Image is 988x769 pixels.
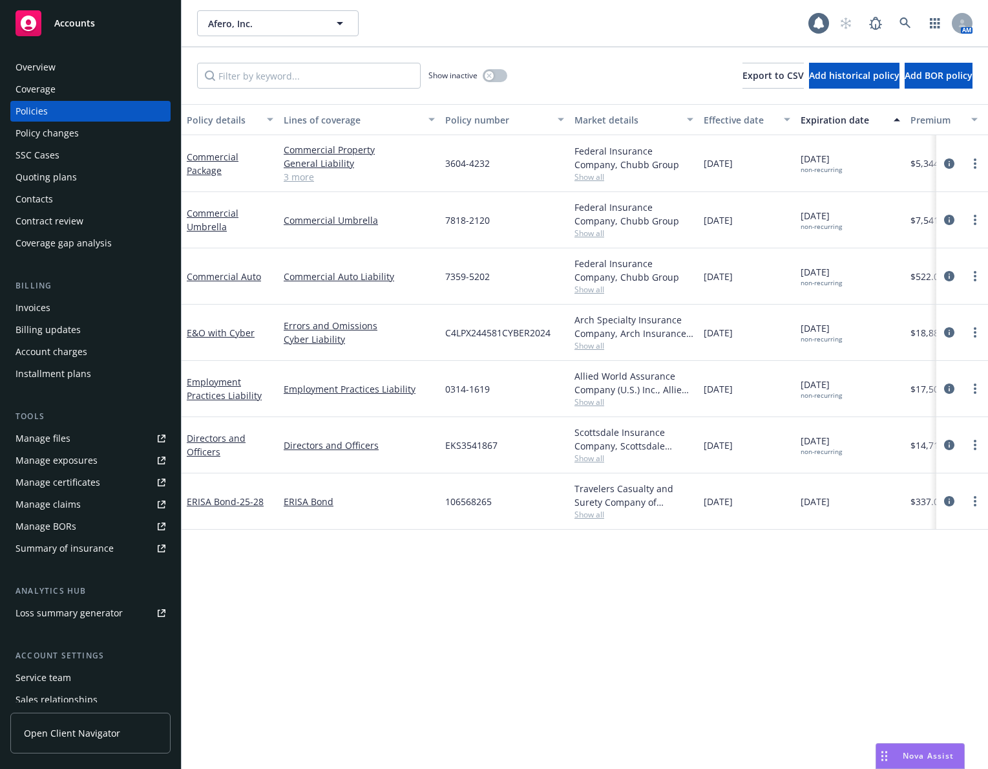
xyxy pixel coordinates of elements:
[428,70,478,81] span: Show inactive
[16,341,87,362] div: Account charges
[10,363,171,384] a: Installment plans
[574,284,693,295] span: Show all
[187,432,246,458] a: Directors and Officers
[910,326,957,340] span: $18,888.00
[284,382,435,396] a: Employment Practices Liability
[574,369,693,396] div: Allied World Assurance Company (U.S.) Inc., Allied World Assurance Company (AWAC), RT Specialty I...
[10,298,171,318] a: Invoices
[187,113,259,127] div: Policy details
[967,381,983,396] a: more
[910,270,944,283] span: $522.00
[574,426,693,453] div: Scottsdale Insurance Company, Scottsdale Insurance Company (Nationwide), RT Specialty Insurance S...
[16,494,81,515] div: Manage claims
[833,10,859,36] a: Start snowing
[801,166,842,174] div: non-recurring
[801,113,886,127] div: Expiration date
[704,439,733,452] span: [DATE]
[10,279,171,292] div: Billing
[10,689,171,710] a: Sales relationships
[941,493,957,509] a: circleInformation
[574,171,693,182] span: Show all
[704,157,733,170] span: [DATE]
[704,495,733,508] span: [DATE]
[801,279,842,287] div: non-recurring
[801,434,842,456] span: [DATE]
[801,321,842,343] span: [DATE]
[941,268,957,284] a: circleInformation
[197,63,421,89] input: Filter by keyword...
[704,326,733,340] span: [DATE]
[704,382,733,396] span: [DATE]
[795,104,905,135] button: Expiration date
[10,101,171,122] a: Policies
[574,340,693,351] span: Show all
[187,376,262,402] a: Employment Practices Liability
[445,270,490,283] span: 7359-5202
[54,18,95,28] span: Accounts
[236,495,264,508] span: - 25-28
[742,69,804,81] span: Export to CSV
[910,157,952,170] span: $5,344.00
[187,327,255,339] a: E&O with Cyber
[10,167,171,188] a: Quoting plans
[16,603,123,623] div: Loss summary generator
[10,341,171,362] a: Account charges
[284,113,421,127] div: Lines of coverage
[801,265,842,287] span: [DATE]
[284,495,435,508] a: ERISA Bond
[574,509,693,520] span: Show all
[809,63,899,89] button: Add historical policy
[187,151,238,177] a: Commercial Package
[941,381,957,396] a: circleInformation
[16,145,59,166] div: SSC Cases
[801,209,842,231] span: [DATE]
[187,270,261,283] a: Commercial Auto
[10,585,171,598] div: Analytics hub
[16,233,112,254] div: Coverage gap analysis
[704,270,733,283] span: [DATE]
[922,10,948,36] a: Switch app
[16,363,91,384] div: Installment plans
[10,233,171,254] a: Coverage gap analysis
[10,472,171,493] a: Manage certificates
[910,213,952,227] span: $7,541.00
[910,113,963,127] div: Premium
[967,325,983,340] a: more
[905,104,983,135] button: Premium
[10,145,171,166] a: SSC Cases
[967,493,983,509] a: more
[10,57,171,78] a: Overview
[208,17,320,30] span: Afero, Inc.
[967,437,983,453] a: more
[16,79,56,100] div: Coverage
[10,450,171,471] a: Manage exposures
[801,152,842,174] span: [DATE]
[16,320,81,340] div: Billing updates
[284,143,435,157] a: Commercial Property
[10,649,171,662] div: Account settings
[574,453,693,464] span: Show all
[16,189,53,210] div: Contacts
[801,391,842,400] div: non-recurring
[187,495,264,508] a: ERISA Bond
[704,113,776,127] div: Effective date
[941,437,957,453] a: circleInformation
[284,213,435,227] a: Commercial Umbrella
[967,212,983,228] a: more
[742,63,804,89] button: Export to CSV
[445,382,490,396] span: 0314-1619
[574,200,693,228] div: Federal Insurance Company, Chubb Group
[10,494,171,515] a: Manage claims
[574,228,693,239] span: Show all
[16,211,83,232] div: Contract review
[440,104,569,135] button: Policy number
[876,743,965,769] button: Nova Assist
[16,538,114,559] div: Summary of insurance
[801,378,842,400] span: [DATE]
[941,325,957,340] a: circleInformation
[574,257,693,284] div: Federal Insurance Company, Chubb Group
[809,69,899,81] span: Add historical policy
[16,57,56,78] div: Overview
[16,428,70,449] div: Manage files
